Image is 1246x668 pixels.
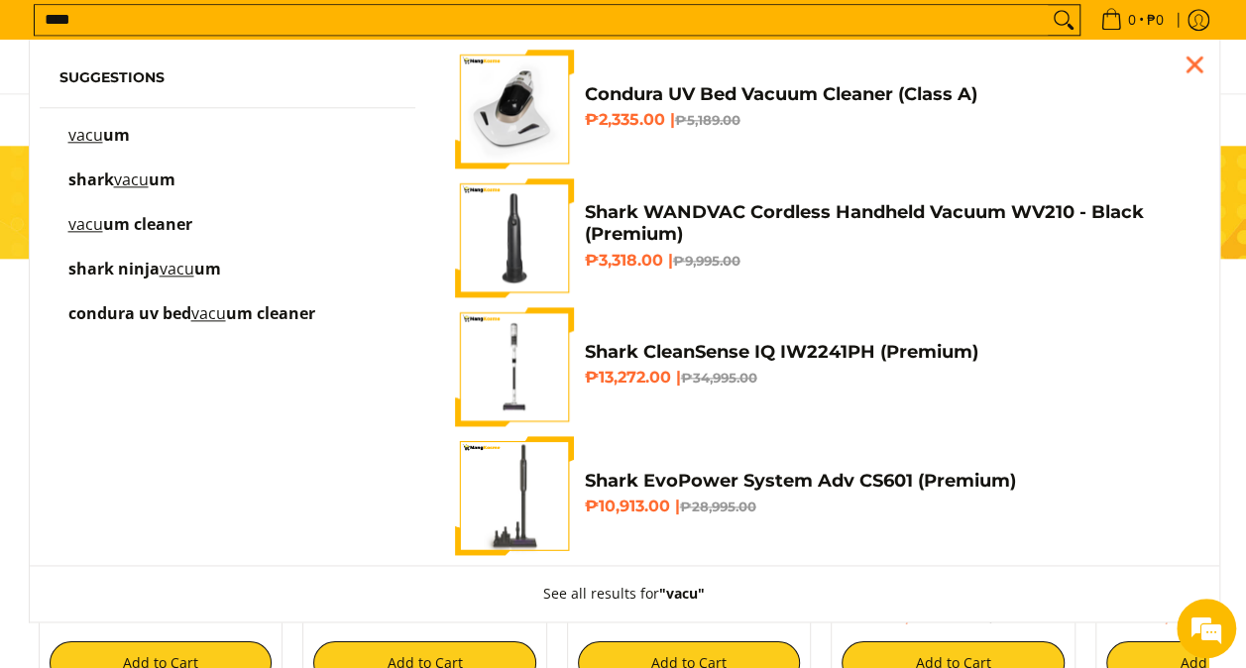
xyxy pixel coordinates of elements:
[674,112,739,128] del: ₱5,189.00
[963,609,1037,624] del: ₱71,298.00
[191,302,226,324] mark: vacu
[325,10,373,57] div: Minimize live chat window
[455,436,1189,555] a: shark-evopower-wireless-vacuum-full-view-mang-kosme Shark EvoPower System Adv CS601 (Premium) ₱10...
[584,470,1189,493] h4: Shark EvoPower System Adv CS601 (Premium)
[149,168,175,190] span: um
[103,213,192,235] span: um cleaner
[114,168,149,190] mark: vacu
[455,436,574,555] img: shark-evopower-wireless-vacuum-full-view-mang-kosme
[68,306,315,341] p: condura uv bed vacuum cleaner
[680,370,756,386] del: ₱34,995.00
[68,258,160,279] span: shark ninja
[226,302,315,324] span: um cleaner
[115,205,274,405] span: We're online!
[1180,50,1209,79] div: Close pop up
[584,251,1189,271] h6: ₱3,318.00 |
[68,302,191,324] span: condura uv bed
[1048,5,1079,35] button: Search
[68,172,175,207] p: shark vacuum
[455,50,1189,168] a: Condura UV Bed Vacuum Cleaner (Class A) Condura UV Bed Vacuum Cleaner (Class A) ₱2,335.00 |₱5,189.00
[59,69,396,87] h6: Suggestions
[455,307,1189,426] a: shark-cleansense-cordless-stick-vacuum-front-full-view-mang-kosme Shark CleanSense IQ IW2241PH (P...
[59,172,396,207] a: shark vacuum
[59,217,396,252] a: vacuum cleaner
[68,217,192,252] p: vacuum cleaner
[455,178,1189,297] a: Shark WANDVAC Cordless Handheld Vacuum WV210 - Black (Premium) Shark WANDVAC Cordless Handheld Va...
[659,584,705,603] strong: "vacu"
[584,368,1189,388] h6: ₱13,272.00 |
[59,128,396,163] a: vacuum
[455,178,574,297] img: Shark WANDVAC Cordless Handheld Vacuum WV210 - Black (Premium)
[523,566,725,621] button: See all results for"vacu"
[455,50,574,168] img: Condura UV Bed Vacuum Cleaner (Class A)
[59,262,396,296] a: shark ninja vacuum
[68,168,114,190] span: shark
[584,110,1189,130] h6: ₱2,335.00 |
[103,124,130,146] span: um
[1094,9,1170,31] span: •
[584,341,1189,364] h4: Shark CleanSense IQ IW2241PH (Premium)
[10,452,378,521] textarea: Type your message and hit 'Enter'
[584,497,1189,516] h6: ₱10,913.00 |
[68,213,103,235] mark: vacu
[1144,13,1167,27] span: ₱0
[1125,13,1139,27] span: 0
[160,258,194,279] mark: vacu
[679,499,755,514] del: ₱28,995.00
[455,307,574,426] img: shark-cleansense-cordless-stick-vacuum-front-full-view-mang-kosme
[68,262,221,296] p: shark ninja vacuum
[584,201,1189,246] h4: Shark WANDVAC Cordless Handheld Vacuum WV210 - Black (Premium)
[68,128,130,163] p: vacuum
[672,253,739,269] del: ₱9,995.00
[59,306,396,341] a: condura uv bed vacuum cleaner
[584,83,1189,106] h4: Condura UV Bed Vacuum Cleaner (Class A)
[68,124,103,146] mark: vacu
[194,258,221,279] span: um
[103,111,333,137] div: Chat with us now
